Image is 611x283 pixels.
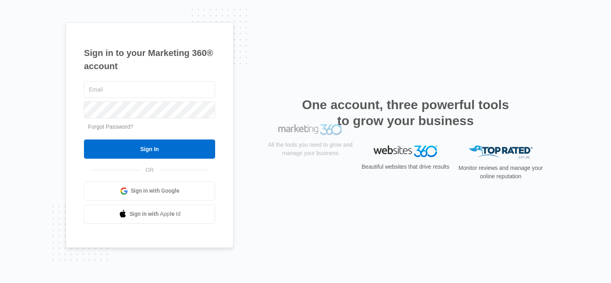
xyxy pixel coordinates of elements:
[130,210,181,218] span: Sign in with Apple Id
[84,140,215,159] input: Sign In
[84,81,215,98] input: Email
[84,46,215,73] h1: Sign in to your Marketing 360® account
[131,187,180,195] span: Sign in with Google
[300,97,511,129] h2: One account, three powerful tools to grow your business
[88,124,134,130] a: Forgot Password?
[456,164,545,181] p: Monitor reviews and manage your online reputation
[361,163,450,171] p: Beautiful websites that drive results
[84,205,215,224] a: Sign in with Apple Id
[84,181,215,201] a: Sign in with Google
[469,145,533,159] img: Top Rated Local
[373,145,437,157] img: Websites 360
[278,145,342,157] img: Marketing 360
[140,166,160,174] span: OR
[266,162,355,179] p: All the tools you need to grow and manage your business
